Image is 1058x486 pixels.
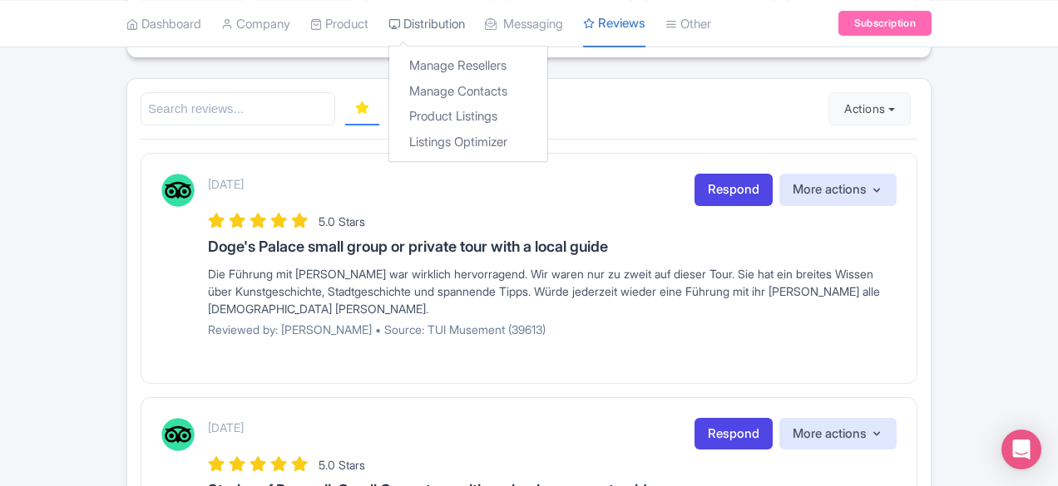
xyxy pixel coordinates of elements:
img: Tripadvisor Logo [161,418,195,451]
span: 5.0 Stars [319,458,365,472]
p: [DATE] [208,175,244,193]
p: [DATE] [208,419,244,436]
a: Company [221,1,290,47]
span: 5.0 Stars [319,214,365,228]
a: Distribution [388,1,465,47]
input: Search reviews... [141,92,335,126]
a: Product [310,1,368,47]
a: Respond [695,418,773,450]
a: Manage Resellers [389,53,547,79]
a: Respond [695,174,773,206]
a: Product Listings [389,104,547,130]
div: Open Intercom Messenger [1001,430,1041,469]
div: Die Führung mit [PERSON_NAME] war wirklich hervorragend. Wir waren nur zu zweit auf dieser Tour. ... [208,265,897,317]
a: Other [665,1,711,47]
button: Actions [828,92,911,125]
a: Subscription [838,11,932,36]
a: Dashboard [126,1,201,47]
a: Manage Contacts [389,78,547,104]
button: More actions [779,418,897,450]
p: Reviewed by: [PERSON_NAME] • Source: TUI Musement (39613) [208,321,897,338]
a: Messaging [485,1,563,47]
img: Tripadvisor Logo [161,174,195,207]
button: More actions [779,174,897,206]
a: Listings Optimizer [389,129,547,155]
h3: Doge's Palace small group or private tour with a local guide [208,238,897,255]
